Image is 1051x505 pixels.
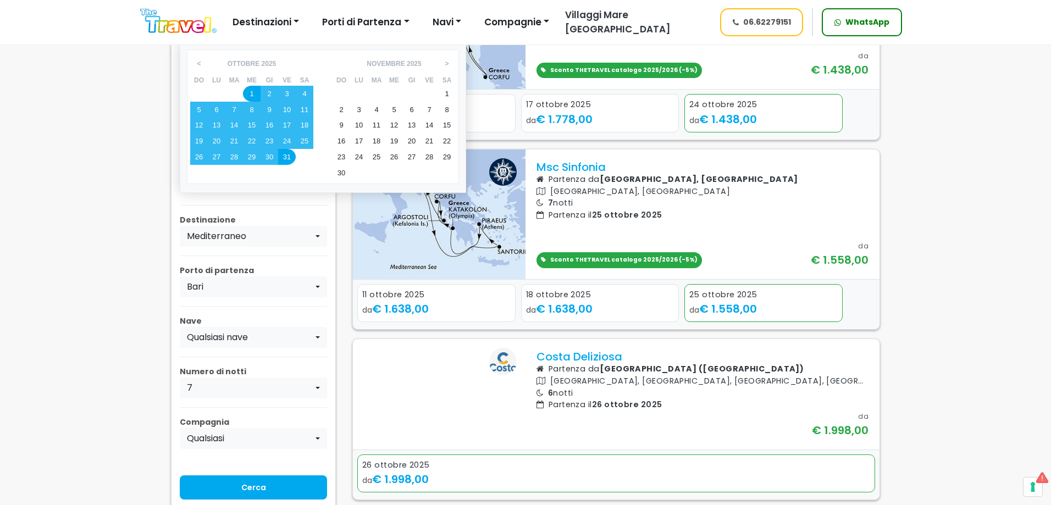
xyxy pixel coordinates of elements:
[421,134,438,149] div: 21
[350,149,368,165] div: 24
[243,86,261,102] div: 1
[592,399,662,410] span: 26 ottobre 2025
[526,99,674,111] div: 17 ottobre 2025
[190,149,208,165] div: 26
[140,9,217,34] img: Logo The Travel
[689,289,838,301] div: 25 ottobre 2025
[521,284,679,323] a: 18 ottobre 2025 da€ 1.638,00
[261,134,278,149] div: 23
[421,75,438,86] th: ve
[421,102,438,118] div: 7
[720,8,804,36] a: 06.62279151
[225,12,306,34] button: Destinazioni
[190,134,208,149] div: 19
[521,284,679,325] div: 2 / 3
[208,75,225,86] th: lu
[208,134,225,149] div: 20
[180,428,327,449] button: Qualsiasi
[278,149,296,165] div: 31
[526,289,674,301] div: 18 ottobre 2025
[333,134,350,149] div: 16
[548,387,553,398] span: 6
[333,149,350,165] div: 23
[536,350,869,363] p: Costa Deliziosa
[357,454,875,493] a: 26 ottobre 2025 da€ 1.998,00
[684,94,843,132] a: 24 ottobre 2025 da€ 1.438,00
[225,75,243,86] th: ma
[489,348,517,375] img: costa logo
[556,8,710,36] a: Villaggi Mare [GEOGRAPHIC_DATA]
[684,284,843,325] div: 3 / 3
[536,301,593,317] span: € 1.638,00
[368,75,385,86] th: ma
[261,75,278,86] th: gi
[858,411,869,422] div: da
[180,276,327,297] button: Bari
[526,111,674,127] div: da
[296,134,313,149] div: 25
[438,102,456,118] div: 8
[208,118,225,134] div: 13
[180,315,327,327] p: Nave
[489,158,517,186] img: msc logo
[278,134,296,149] div: 24
[438,75,456,86] th: sa
[180,265,327,276] p: Porto di partenza
[600,174,798,185] b: [GEOGRAPHIC_DATA], [GEOGRAPHIC_DATA]
[536,112,593,127] span: € 1.778,00
[262,60,276,68] div: 2025
[225,149,243,165] div: 28
[315,12,416,34] button: Porti di Partenza
[187,230,313,243] div: Mediterraneo
[333,102,350,118] div: 2
[548,197,553,208] span: 7
[689,301,838,317] div: da
[407,60,422,68] div: 2025
[403,75,421,86] th: gi
[403,134,421,149] div: 20
[333,118,350,134] div: 9
[438,54,455,73] span: >
[536,160,869,268] a: Msc Sinfonia Partenza da[GEOGRAPHIC_DATA], [GEOGRAPHIC_DATA] [GEOGRAPHIC_DATA], [GEOGRAPHIC_DATA]...
[243,102,261,118] div: 8
[385,118,403,134] div: 12
[699,301,757,317] span: € 1.558,00
[228,60,259,68] div: ottobre
[858,241,869,252] div: da
[403,149,421,165] div: 27
[811,252,869,268] div: € 1.558,00
[261,86,278,102] div: 2
[362,289,511,301] div: 11 ottobre 2025
[438,134,456,149] div: 22
[278,75,296,86] th: ve
[550,256,698,264] span: Sconto THETRAVEL catalogo 2025/2026 (-5%)
[225,118,243,134] div: 14
[180,366,327,378] p: Numero di notti
[190,54,207,73] span: <
[187,331,313,344] div: Qualsiasi nave
[350,118,368,134] div: 10
[187,432,313,445] div: Qualsiasi
[278,86,296,102] div: 3
[261,149,278,165] div: 30
[536,186,869,198] p: [GEOGRAPHIC_DATA], [GEOGRAPHIC_DATA]
[550,66,698,74] span: Sconto THETRAVEL catalogo 2025/2026 (-5%)
[536,387,869,399] p: notti
[811,62,869,78] div: € 1.438,00
[350,102,368,118] div: 3
[296,102,313,118] div: 11
[425,12,468,34] button: Navi
[225,102,243,118] div: 7
[296,86,313,102] div: 4
[362,459,870,471] div: 26 ottobre 2025
[521,94,679,135] div: 2 / 3
[261,118,278,134] div: 16
[565,8,671,36] span: Villaggi Mare [GEOGRAPHIC_DATA]
[243,149,261,165] div: 29
[689,99,838,111] div: 24 ottobre 2025
[438,118,456,134] div: 15
[190,118,208,134] div: 12
[822,8,902,36] a: WhatsApp
[689,111,838,127] div: da
[684,94,843,135] div: 3 / 3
